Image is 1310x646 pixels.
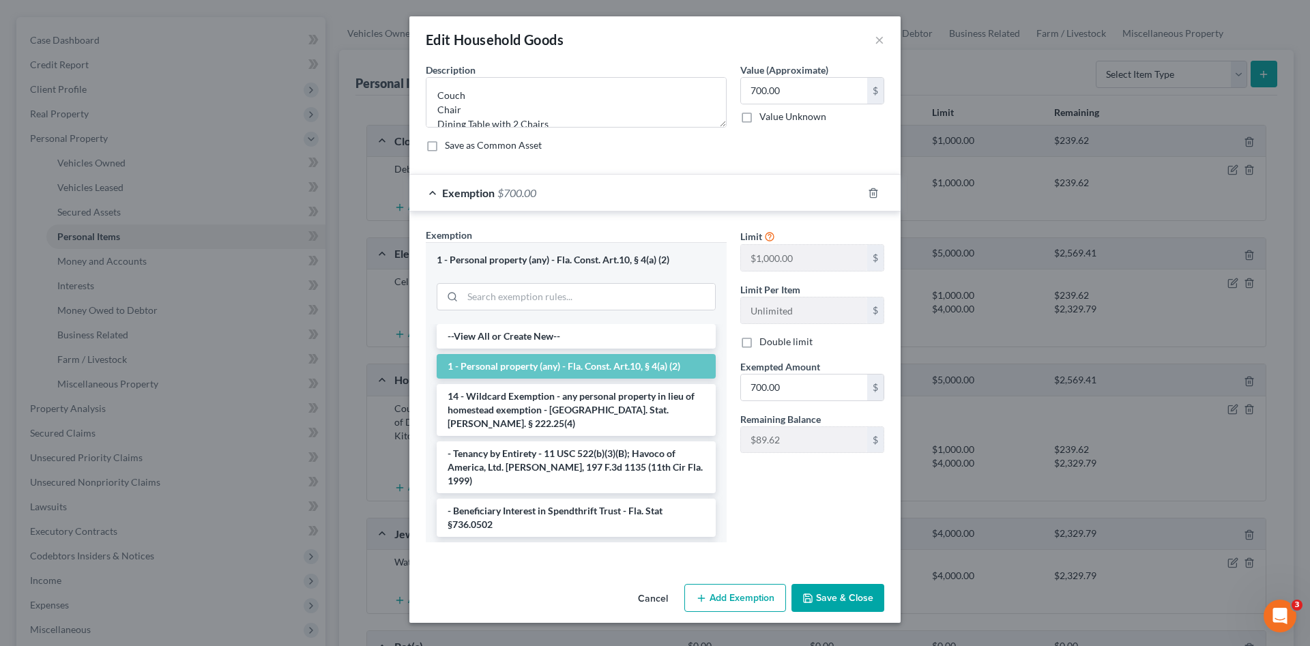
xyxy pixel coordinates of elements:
[426,64,476,76] span: Description
[740,282,800,297] label: Limit Per Item
[741,78,867,104] input: 0.00
[684,584,786,613] button: Add Exemption
[437,384,716,436] li: 14 - Wildcard Exemption - any personal property in lieu of homestead exemption - [GEOGRAPHIC_DATA...
[426,30,564,49] div: Edit Household Goods
[867,297,884,323] div: $
[426,229,472,241] span: Exemption
[1264,600,1296,632] iframe: Intercom live chat
[791,584,884,613] button: Save & Close
[445,138,542,152] label: Save as Common Asset
[740,63,828,77] label: Value (Approximate)
[1292,600,1302,611] span: 3
[741,245,867,271] input: --
[759,335,813,349] label: Double limit
[740,231,762,242] span: Limit
[741,427,867,453] input: --
[867,375,884,400] div: $
[867,245,884,271] div: $
[497,186,536,199] span: $700.00
[875,31,884,48] button: ×
[437,441,716,493] li: - Tenancy by Entirety - 11 USC 522(b)(3)(B); Havoco of America, Ltd. [PERSON_NAME], 197 F.3d 1135...
[741,297,867,323] input: --
[437,324,716,349] li: --View All or Create New--
[740,412,821,426] label: Remaining Balance
[437,254,716,267] div: 1 - Personal property (any) - Fla. Const. Art.10, § 4(a) (2)
[741,375,867,400] input: 0.00
[463,284,715,310] input: Search exemption rules...
[867,78,884,104] div: $
[437,354,716,379] li: 1 - Personal property (any) - Fla. Const. Art.10, § 4(a) (2)
[437,499,716,537] li: - Beneficiary Interest in Spendthrift Trust - Fla. Stat §736.0502
[627,585,679,613] button: Cancel
[867,427,884,453] div: $
[740,361,820,372] span: Exempted Amount
[442,186,495,199] span: Exemption
[759,110,826,123] label: Value Unknown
